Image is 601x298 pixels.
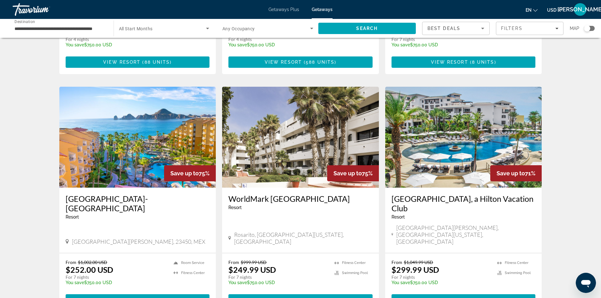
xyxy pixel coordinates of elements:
[181,271,205,275] span: Fitness Center
[356,26,378,31] span: Search
[392,280,410,285] span: You save
[327,165,379,181] div: 75%
[13,1,76,18] a: Travorium
[427,25,484,32] mat-select: Sort by
[15,25,105,32] input: Select destination
[570,24,579,33] span: Map
[170,170,199,177] span: Save up to
[228,280,328,285] p: $750.00 USD
[66,274,168,280] p: For 7 nights
[72,238,205,245] span: [GEOGRAPHIC_DATA][PERSON_NAME], 23450, MEX
[392,260,402,265] span: From
[234,231,372,245] span: Rosarito, [GEOGRAPHIC_DATA][US_STATE], [GEOGRAPHIC_DATA]
[164,165,216,181] div: 75%
[181,261,204,265] span: Room Service
[222,26,255,31] span: Any Occupancy
[431,60,468,65] span: View Resort
[497,170,525,177] span: Save up to
[241,260,267,265] span: $999.99 USD
[66,37,165,42] p: For 4 nights
[392,194,536,213] a: [GEOGRAPHIC_DATA], a Hilton Vacation Club
[526,8,532,13] span: en
[228,56,373,68] button: View Resort(588 units)
[78,260,107,265] span: $1,002.00 USD
[66,260,76,265] span: From
[268,7,299,12] a: Getaways Plus
[547,5,563,15] button: Change currency
[468,60,496,65] span: ( )
[392,280,491,285] p: $750.00 USD
[392,42,493,47] p: $750.00 USD
[66,56,210,68] button: View Resort(88 units)
[306,60,334,65] span: 588 units
[547,8,557,13] span: USD
[228,260,239,265] span: From
[472,60,494,65] span: 8 units
[228,42,247,47] span: You save
[392,42,410,47] span: You save
[392,56,536,68] button: View Resort(8 units)
[66,42,84,47] span: You save
[392,265,439,274] p: $299.99 USD
[66,280,168,285] p: $750.00 USD
[66,42,165,47] p: $750.00 USD
[505,261,528,265] span: Fitness Center
[392,274,491,280] p: For 7 nights
[66,280,84,285] span: You save
[66,214,79,219] span: Resort
[140,60,172,65] span: ( )
[228,205,242,210] span: Resort
[228,37,328,42] p: For 4 nights
[427,26,460,31] span: Best Deals
[228,280,247,285] span: You save
[392,214,405,219] span: Resort
[222,87,379,188] img: WorldMark Rosarito Beach
[576,273,596,293] iframe: Button to launch messaging window
[505,271,531,275] span: Swimming Pool
[333,170,362,177] span: Save up to
[526,5,538,15] button: Change language
[496,22,563,35] button: Filters
[342,271,368,275] span: Swimming Pool
[265,60,302,65] span: View Resort
[312,7,333,12] a: Getaways
[501,26,522,31] span: Filters
[66,265,113,274] p: $252.00 USD
[66,194,210,213] a: [GEOGRAPHIC_DATA]-[GEOGRAPHIC_DATA]
[228,194,373,203] a: WorldMark [GEOGRAPHIC_DATA]
[103,60,140,65] span: View Resort
[318,23,416,34] button: Search
[228,265,276,274] p: $249.99 USD
[59,87,216,188] img: Villa del Palmar-Cabo
[119,26,153,31] span: All Start Months
[385,87,542,188] img: Cabo Azul, a Hilton Vacation Club
[228,274,328,280] p: For 7 nights
[302,60,336,65] span: ( )
[228,42,328,47] p: $750.00 USD
[404,260,433,265] span: $1,049.99 USD
[572,3,588,16] button: User Menu
[15,19,35,24] span: Destination
[490,165,542,181] div: 71%
[342,261,366,265] span: Fitness Center
[396,224,535,245] span: [GEOGRAPHIC_DATA][PERSON_NAME], [GEOGRAPHIC_DATA][US_STATE], [GEOGRAPHIC_DATA]
[144,60,170,65] span: 88 units
[392,37,493,42] p: For 7 nights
